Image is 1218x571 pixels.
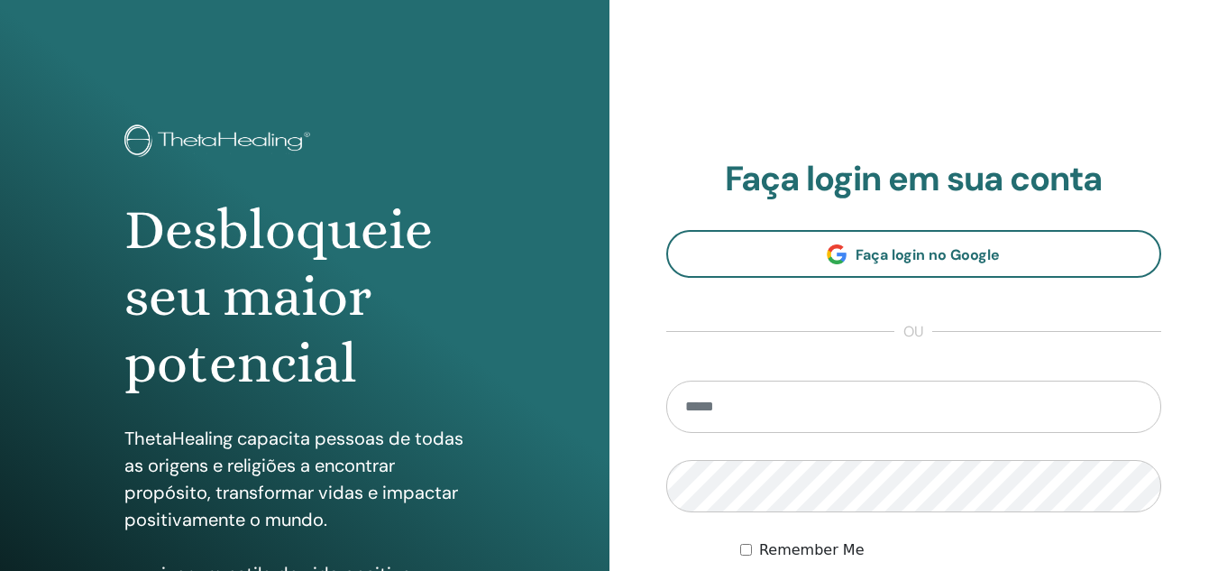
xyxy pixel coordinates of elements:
p: ThetaHealing capacita pessoas de todas as origens e religiões a encontrar propósito, transformar ... [124,425,485,533]
span: Faça login no Google [856,245,1000,264]
div: Keep me authenticated indefinitely or until I manually logout [740,539,1161,561]
h1: Desbloqueie seu maior potencial [124,197,485,398]
h2: Faça login em sua conta [666,159,1162,200]
a: Faça login no Google [666,230,1162,278]
span: ou [894,321,932,343]
label: Remember Me [759,539,865,561]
